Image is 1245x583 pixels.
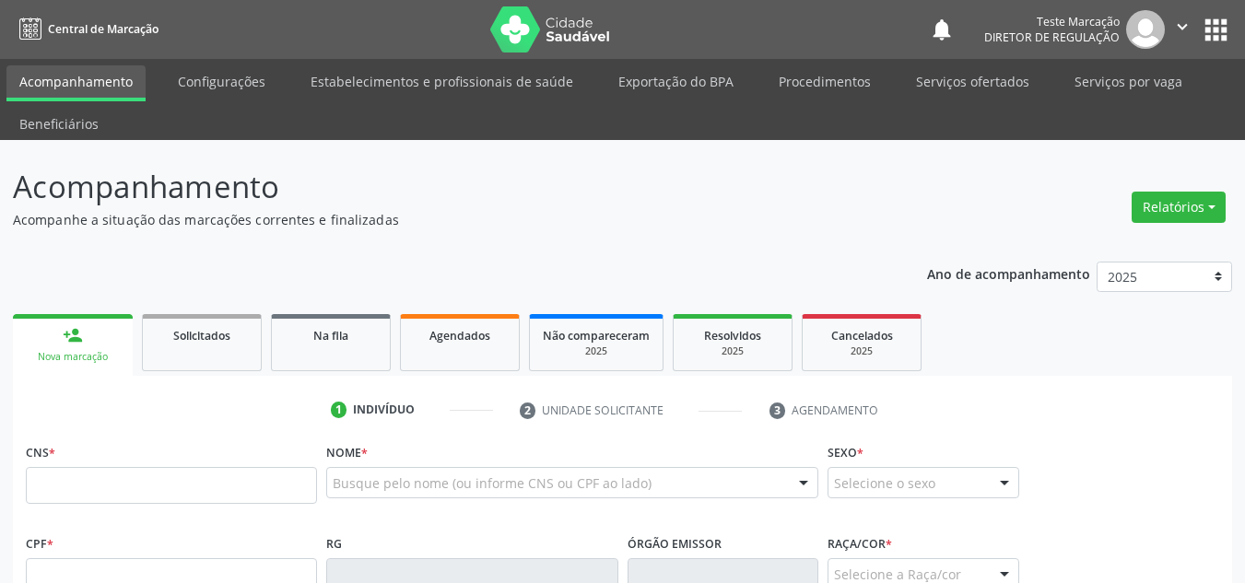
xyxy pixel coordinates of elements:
[704,328,761,344] span: Resolvidos
[766,65,884,98] a: Procedimentos
[13,164,866,210] p: Acompanhamento
[333,473,652,493] span: Busque pelo nome (ou informe CNS ou CPF ao lado)
[13,14,159,44] a: Central de Marcação
[6,65,146,101] a: Acompanhamento
[1062,65,1195,98] a: Serviços por vaga
[927,262,1090,285] p: Ano de acompanhamento
[1126,10,1165,49] img: img
[543,344,650,358] div: 2025
[816,344,908,358] div: 2025
[543,328,650,344] span: Não compareceram
[984,29,1120,45] span: Diretor de regulação
[26,350,120,364] div: Nova marcação
[165,65,278,98] a: Configurações
[1200,14,1232,46] button: apps
[984,14,1120,29] div: Teste Marcação
[1132,192,1226,223] button: Relatórios
[903,65,1042,98] a: Serviços ofertados
[6,108,112,140] a: Beneficiários
[313,328,348,344] span: Na fila
[834,473,935,493] span: Selecione o sexo
[298,65,586,98] a: Estabelecimentos e profissionais de saúde
[326,438,368,467] label: Nome
[929,17,955,42] button: notifications
[1165,10,1200,49] button: 
[628,530,722,558] label: Órgão emissor
[326,530,342,558] label: RG
[173,328,230,344] span: Solicitados
[828,438,863,467] label: Sexo
[63,325,83,345] div: person_add
[13,210,866,229] p: Acompanhe a situação das marcações correntes e finalizadas
[605,65,746,98] a: Exportação do BPA
[48,21,159,37] span: Central de Marcação
[26,438,55,467] label: CNS
[353,402,415,418] div: Indivíduo
[1172,17,1192,37] i: 
[828,530,892,558] label: Raça/cor
[831,328,893,344] span: Cancelados
[331,402,347,418] div: 1
[429,328,490,344] span: Agendados
[687,344,779,358] div: 2025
